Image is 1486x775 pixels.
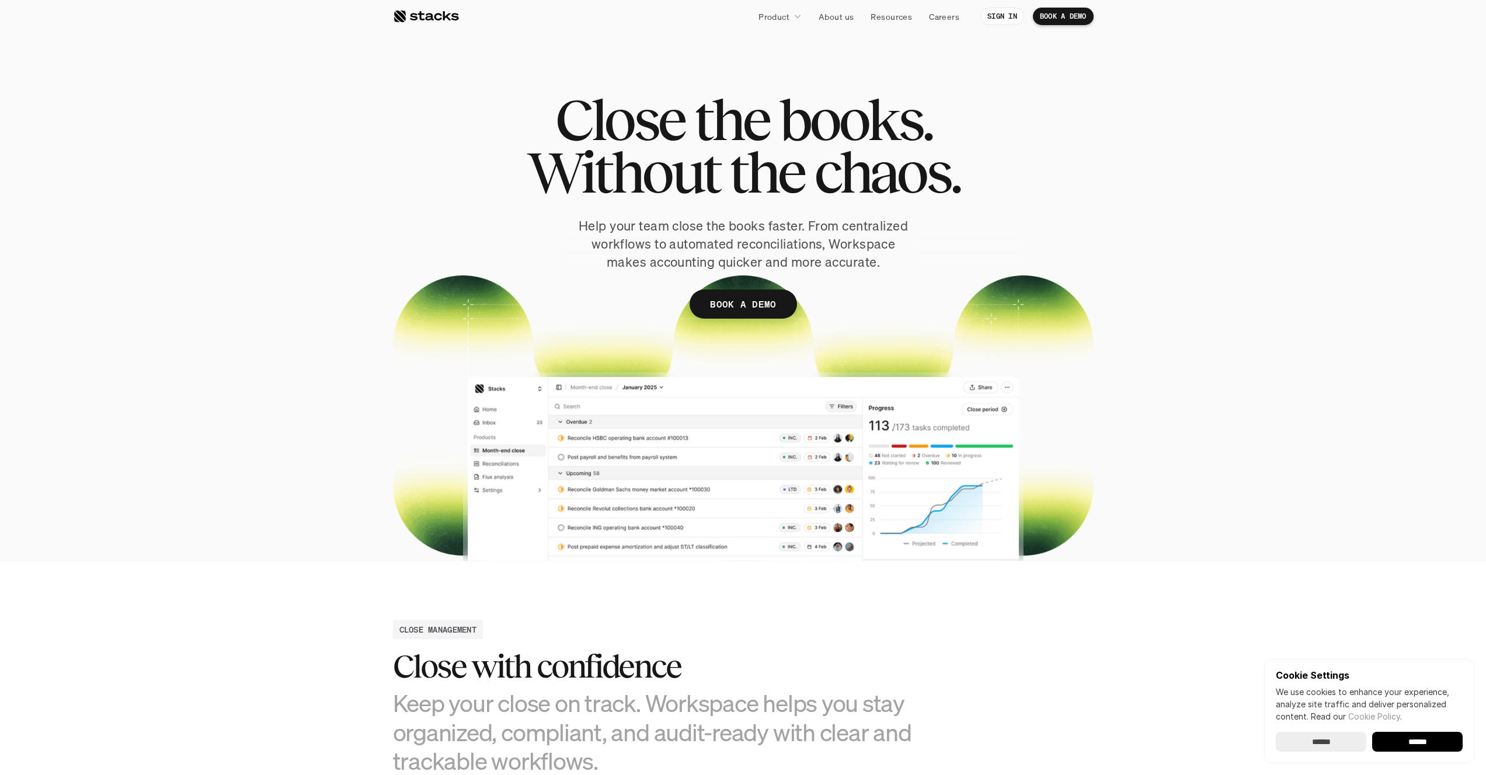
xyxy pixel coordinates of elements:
span: books. [778,93,931,146]
span: Without [527,146,719,198]
a: SIGN IN [980,8,1024,25]
p: BOOK A DEMO [710,296,777,313]
a: Privacy Policy [138,222,189,231]
span: the [694,93,768,146]
span: the [729,146,804,198]
a: Resources [864,6,919,27]
p: Product [758,11,789,23]
p: Cookie Settings [1276,671,1463,680]
p: About us [819,11,854,23]
span: Read our . [1311,711,1402,721]
p: BOOK A DEMO [1040,12,1087,20]
span: chaos. [814,146,960,198]
a: Careers [922,6,966,27]
a: BOOK A DEMO [690,289,797,319]
a: About us [812,6,861,27]
h2: CLOSE MANAGEMENT [399,623,476,636]
span: Close [555,93,684,146]
p: Help your team close the books faster. From centralized workflows to automated reconciliations, W... [574,217,913,271]
h2: Close with confidence [393,648,918,685]
p: We use cookies to enhance your experience, analyze site traffic and deliver personalized content. [1276,686,1463,722]
a: BOOK A DEMO [1033,8,1094,25]
h3: Keep your close on track. Workspace helps you stay organized, compliant, and audit-ready with cle... [393,689,918,775]
p: Resources [871,11,912,23]
p: SIGN IN [987,12,1017,20]
p: Careers [929,11,959,23]
a: Cookie Policy [1348,711,1400,721]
